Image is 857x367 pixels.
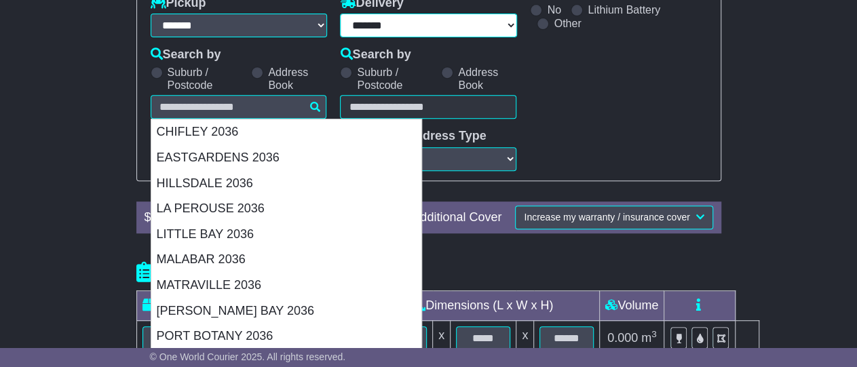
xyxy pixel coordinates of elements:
label: Other [554,17,581,30]
label: No [547,3,560,16]
div: MALABAR 2036 [151,247,421,273]
sup: 3 [651,329,657,339]
td: Volume [600,291,664,321]
span: © One World Courier 2025. All rights reserved. [150,351,346,362]
button: Increase my warranty / insurance cover [515,206,712,229]
div: [PERSON_NAME] BAY 2036 [151,298,421,324]
div: LITTLE BAY 2036 [151,222,421,248]
div: Additional Cover [405,210,508,225]
td: x [433,321,451,356]
div: $ FreightSafe warranty included [138,210,406,225]
label: Suburb / Postcode [357,66,434,92]
label: Search by [340,47,411,62]
label: Address Book [458,66,516,92]
td: Type [136,291,250,321]
h4: Package details | [136,261,307,284]
span: Increase my warranty / insurance cover [524,212,689,223]
div: LA PEROUSE 2036 [151,196,421,222]
div: HILLSDALE 2036 [151,171,421,197]
td: Dimensions (L x W x H) [367,291,600,321]
label: Lithium Battery [588,3,660,16]
label: Suburb / Postcode [168,66,245,92]
div: MATRAVILLE 2036 [151,273,421,298]
label: Address Book [268,66,326,92]
div: CHIFLEY 2036 [151,119,421,145]
span: 0.000 [607,331,638,345]
div: PORT BOTANY 2036 [151,324,421,349]
td: x [516,321,534,356]
label: Search by [151,47,221,62]
div: EASTGARDENS 2036 [151,145,421,171]
span: m [641,331,657,345]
